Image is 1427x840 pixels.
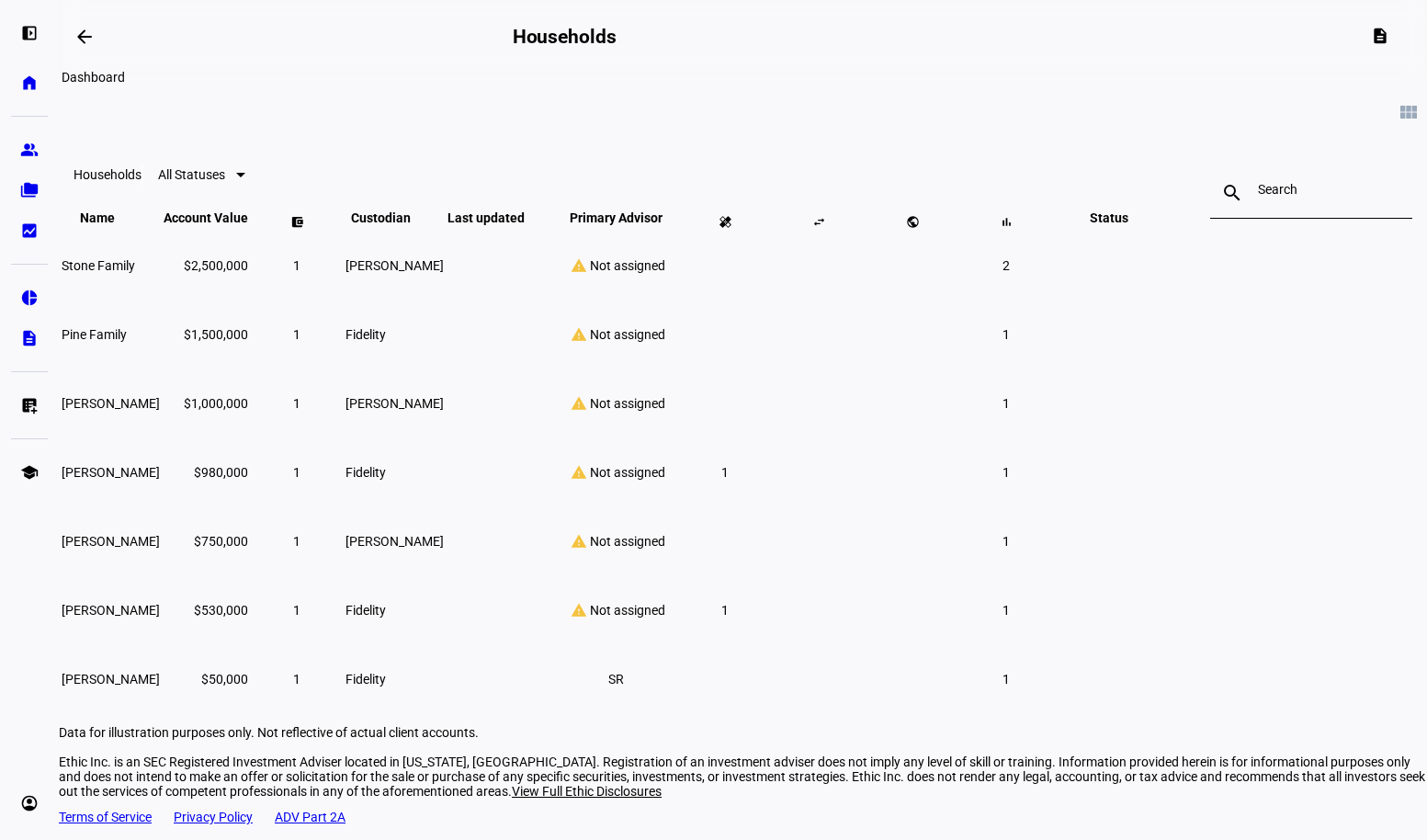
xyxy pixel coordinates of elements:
span: All Statuses [158,167,225,182]
span: Account Value [164,210,248,225]
span: 1 [1002,672,1010,687]
span: View Full Ethic Disclosures [512,784,662,799]
eth-mat-symbol: pie_chart [20,289,39,307]
mat-icon: warning [568,464,590,481]
eth-mat-symbol: description [20,329,39,347]
div: Dashboard [54,66,132,88]
span: 1 [721,603,729,618]
eth-mat-symbol: folder_copy [20,181,39,199]
li: SR [600,663,633,696]
h2: Households [513,26,617,48]
a: Privacy Policy [174,810,253,824]
eth-data-table-title: Households [74,167,142,182]
span: Nicole Sage [62,396,160,411]
div: Not assigned [556,533,676,550]
a: ADV Part 2A [275,810,345,824]
span: [PERSON_NAME] [345,396,444,411]
div: Not assigned [556,602,676,619]
mat-icon: warning [568,533,590,550]
td: $1,500,000 [163,301,249,368]
mat-icon: search [1210,182,1254,204]
mat-icon: arrow_backwards [74,26,96,48]
a: Terms of Service [59,810,152,824]
input: Search [1258,182,1365,197]
a: group [11,131,48,168]
span: 1 [1002,396,1010,411]
div: Not assigned [556,464,676,481]
div: Not assigned [556,257,676,274]
td: $530,000 [163,576,249,643]
mat-icon: warning [568,257,590,274]
eth-mat-symbol: left_panel_open [20,24,39,42]
span: 1 [1002,603,1010,618]
span: 1 [293,603,300,618]
span: Pine Family [62,327,127,342]
span: 1 [293,327,300,342]
eth-mat-symbol: group [20,141,39,159]
span: Fidelity [345,465,386,480]
span: 2 [1002,258,1010,273]
span: Status [1076,210,1142,225]
a: pie_chart [11,279,48,316]
span: [PERSON_NAME] [345,534,444,549]
a: folder_copy [11,172,48,209]
span: Stone Family [62,258,135,273]
eth-mat-symbol: school [20,463,39,482]
eth-mat-symbol: bid_landscape [20,221,39,240]
span: Primary Advisor [556,210,676,225]
eth-mat-symbol: account_circle [20,794,39,812]
td: $980,000 [163,438,249,505]
span: Frank Sutton [62,672,160,687]
mat-icon: warning [568,326,590,343]
span: Riley Persimmon [62,603,160,618]
span: 1 [1002,327,1010,342]
span: 1 [721,465,729,480]
span: 1 [293,534,300,549]
span: Name [80,210,142,225]
a: description [11,320,48,357]
span: Fidelity [345,327,386,342]
span: 1 [293,672,300,687]
div: Ethic Inc. is an SEC Registered Investment Adviser located in [US_STATE], [GEOGRAPHIC_DATA]. Regi... [59,755,1427,799]
td: $750,000 [163,507,249,574]
span: 1 [1002,534,1010,549]
mat-icon: warning [568,602,590,619]
span: 1 [293,465,300,480]
td: $50,000 [163,645,249,712]
span: Custodian [351,210,438,225]
eth-mat-symbol: list_alt_add [20,396,39,414]
a: bid_landscape [11,212,48,249]
div: Not assigned [556,395,676,412]
mat-icon: description [1371,27,1389,45]
span: Fidelity [345,603,386,618]
eth-mat-symbol: home [20,74,39,92]
td: $1,000,000 [163,369,249,437]
div: Not assigned [556,326,676,343]
mat-icon: warning [568,395,590,412]
a: home [11,64,48,101]
p: Data for illustration purposes only. Not reflective of actual client accounts. [59,725,1427,740]
span: 1 [293,396,300,411]
mat-icon: view_module [1398,101,1420,123]
span: Last updated [447,210,552,225]
span: Fidelity [345,672,386,687]
span: Rhea Vale [62,465,160,480]
td: $2,500,000 [163,232,249,299]
span: Warren McDermott [62,534,160,549]
span: 1 [1002,465,1010,480]
span: [PERSON_NAME] [345,258,444,273]
span: 1 [293,258,300,273]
